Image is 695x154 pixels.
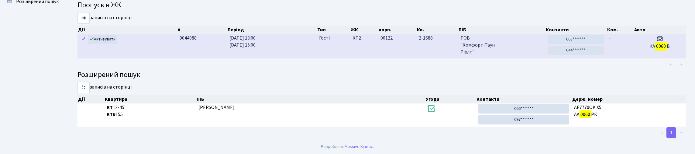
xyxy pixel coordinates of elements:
span: 00122 [380,35,393,41]
a: Massive Kinetic [345,143,373,150]
th: Ком. [607,26,634,34]
a: Активувати [88,35,117,44]
th: Кв. [416,26,458,34]
h5: КА В [636,44,683,49]
span: 12-45 155 [107,104,194,118]
span: АЕ7770ОК X5 АА РК [574,104,683,118]
b: КТ6 [107,111,115,118]
th: корп. [378,26,416,34]
th: ПІБ [458,26,545,34]
th: ЖК [350,26,378,34]
th: Період [227,26,317,34]
a: Редагувати [80,35,87,44]
label: записів на сторінці [77,12,132,24]
th: ПІБ [196,95,425,103]
b: КТ [107,104,113,111]
th: Тип [317,26,350,34]
h4: Пропуск в ЖК [77,1,686,10]
mark: 0060 [655,42,667,51]
th: Контакти [545,26,607,34]
span: [PERSON_NAME] [198,104,235,111]
th: Квартира [104,95,196,103]
th: Угода [425,95,476,103]
th: Дії [77,95,104,103]
mark: 0060 [580,110,591,119]
span: 9044088 [180,35,197,41]
th: # [177,26,227,34]
label: записів на сторінці [77,82,132,93]
th: Дії [77,26,177,34]
span: КТ2 [353,35,376,42]
th: Авто [634,26,686,34]
span: 2-1688 [419,35,456,42]
select: записів на сторінці [77,82,90,93]
span: [DATE] 13:00 [DATE] 15:00 [229,35,256,48]
th: Контакти [476,95,572,103]
span: - [609,35,611,41]
span: Гості [319,35,330,42]
span: ТОВ "Комфорт-Таун Ріелт" [460,35,542,56]
h4: Розширений пошук [77,71,686,79]
th: Держ. номер [572,95,686,103]
select: записів на сторінці [77,12,90,24]
div: Розроблено . [321,143,374,150]
a: 1 [666,127,676,138]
